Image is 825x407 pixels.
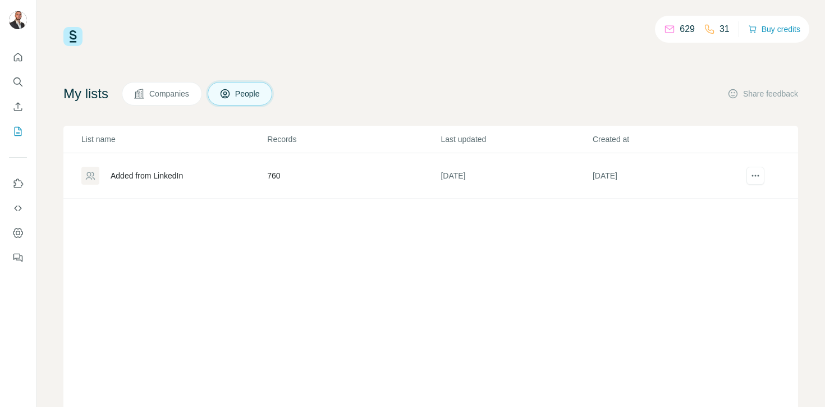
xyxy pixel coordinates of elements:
[9,198,27,218] button: Use Surfe API
[441,134,591,145] p: Last updated
[680,22,695,36] p: 629
[149,88,190,99] span: Companies
[440,153,592,199] td: [DATE]
[593,134,743,145] p: Created at
[9,11,27,29] img: Avatar
[9,121,27,141] button: My lists
[111,170,183,181] div: Added from LinkedIn
[63,85,108,103] h4: My lists
[727,88,798,99] button: Share feedback
[748,21,800,37] button: Buy credits
[746,167,764,185] button: actions
[9,97,27,117] button: Enrich CSV
[235,88,261,99] span: People
[592,153,744,199] td: [DATE]
[9,248,27,268] button: Feedback
[9,47,27,67] button: Quick start
[9,173,27,194] button: Use Surfe on LinkedIn
[267,153,440,199] td: 760
[9,72,27,92] button: Search
[63,27,82,46] img: Surfe Logo
[719,22,730,36] p: 31
[9,223,27,243] button: Dashboard
[267,134,439,145] p: Records
[81,134,266,145] p: List name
